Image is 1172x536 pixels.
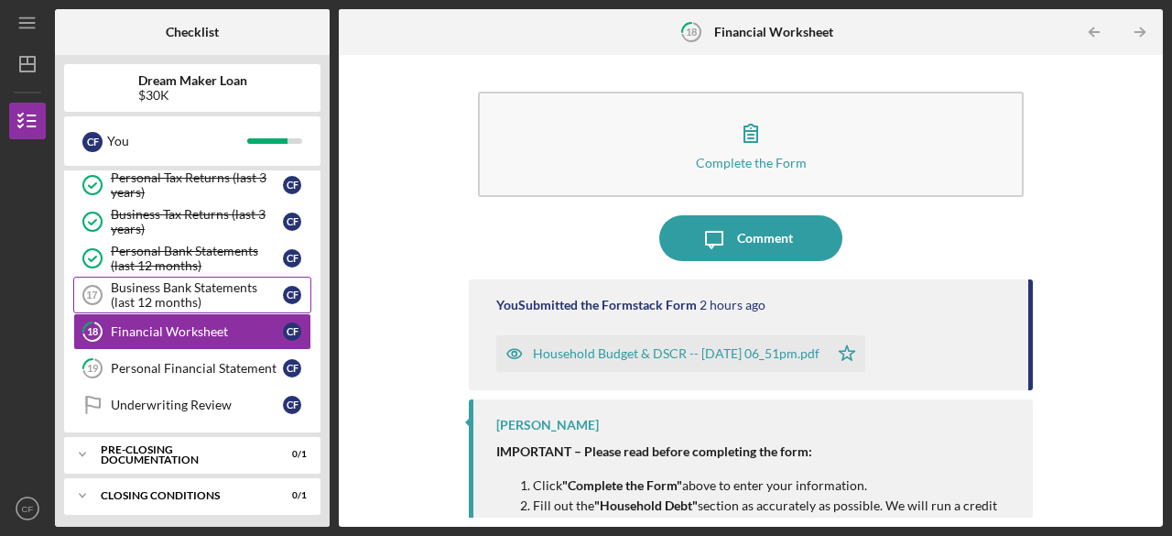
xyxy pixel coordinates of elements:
div: Personal Tax Returns (last 3 years) [111,170,283,200]
div: Pre-Closing Documentation [101,444,261,465]
button: CF [9,490,46,527]
tspan: 17 [86,290,97,301]
div: Underwriting Review [111,398,283,412]
div: Personal Financial Statement [111,361,283,376]
div: Closing Conditions [101,490,261,501]
div: Complete the Form [696,156,807,170]
div: [PERSON_NAME] [496,418,599,432]
div: 0 / 1 [274,490,307,501]
a: Personal Bank Statements (last 12 months)CF [73,240,311,277]
b: Financial Worksheet [714,25,833,39]
strong: "Household Debt" [594,498,698,513]
div: C F [283,359,301,377]
div: Personal Bank Statements (last 12 months) [111,244,283,273]
div: Financial Worksheet [111,324,283,339]
div: You Submitted the Formstack Form [496,298,697,312]
time: 2025-08-11 22:51 [700,298,765,312]
div: C F [283,323,301,341]
div: $30K [138,88,247,103]
div: C F [283,396,301,414]
tspan: 18 [686,26,697,38]
div: Household Budget & DSCR -- [DATE] 06_51pm.pdf [533,346,819,361]
div: C F [82,132,103,152]
a: Underwriting ReviewCF [73,387,311,423]
b: Checklist [166,25,219,39]
strong: "Complete the Form" [562,477,682,493]
button: Complete the Form [478,92,1024,197]
button: Household Budget & DSCR -- [DATE] 06_51pm.pdf [496,335,865,372]
div: Business Bank Statements (last 12 months) [111,280,283,310]
div: C F [283,176,301,194]
div: 0 / 1 [274,449,307,460]
a: 19Personal Financial StatementCF [73,350,311,387]
a: Business Tax Returns (last 3 years)CF [73,203,311,240]
a: 17Business Bank Statements (last 12 months)CF [73,277,311,313]
a: 18Financial WorksheetCF [73,313,311,350]
strong: IMPORTANT – Please read before completing the form: [496,443,812,459]
div: You [107,126,247,157]
div: C F [283,249,301,268]
tspan: 19 [87,363,99,375]
a: Personal Tax Returns (last 3 years)CF [73,167,311,203]
tspan: 18 [87,326,98,338]
div: C F [283,213,301,231]
div: Business Tax Returns (last 3 years) [111,207,283,236]
b: Dream Maker Loan [138,73,247,88]
p: Click above to enter your information. [533,476,1015,496]
text: CF [22,504,34,514]
button: Comment [659,215,842,261]
div: Comment [737,215,793,261]
div: C F [283,286,301,304]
